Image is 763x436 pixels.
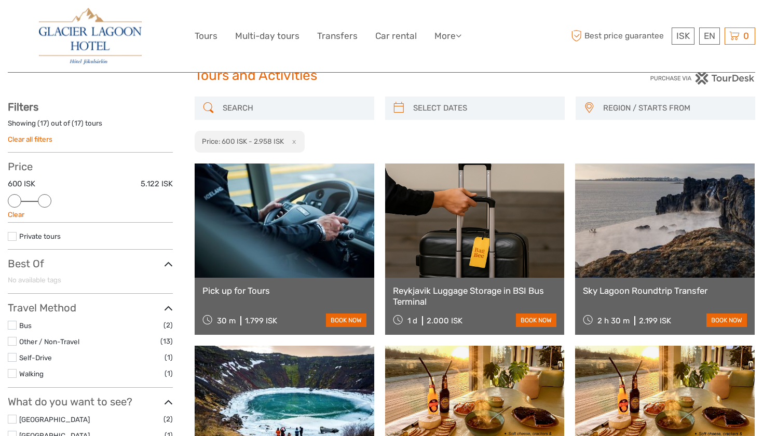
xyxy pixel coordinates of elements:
a: book now [326,314,366,327]
span: 0 [742,31,751,41]
span: 2 h 30 m [597,316,630,325]
a: Multi-day tours [235,29,299,44]
span: (2) [163,413,173,425]
label: 17 [74,118,81,128]
span: No available tags [8,276,61,284]
input: SELECT DATES [409,99,560,117]
a: Walking [19,370,44,378]
a: Reykjavik Luggage Storage in BSI Bus Terminal [393,285,557,307]
div: 2.199 ISK [639,316,671,325]
a: [GEOGRAPHIC_DATA] [19,415,90,424]
a: book now [706,314,747,327]
input: SEARCH [219,99,369,117]
img: PurchaseViaTourDesk.png [650,72,755,85]
a: Tours [195,29,217,44]
label: 600 ISK [8,179,35,189]
h1: Tours and Activities [195,67,568,84]
span: 1 d [407,316,417,325]
div: 2.000 ISK [427,316,462,325]
a: book now [516,314,556,327]
span: 30 m [217,316,236,325]
a: Car rental [375,29,417,44]
button: x [285,136,299,147]
span: (1) [165,367,173,379]
a: Transfers [317,29,358,44]
a: Private tours [19,232,61,240]
h3: Travel Method [8,302,173,314]
span: (1) [165,351,173,363]
span: Best price guarantee [568,28,669,45]
div: 1.799 ISK [245,316,277,325]
img: 2790-86ba44ba-e5e5-4a53-8ab7-28051417b7bc_logo_big.jpg [39,8,142,64]
label: 5.122 ISK [141,179,173,189]
div: Showing ( ) out of ( ) tours [8,118,173,134]
span: ISK [676,31,690,41]
a: Clear all filters [8,135,52,143]
label: 17 [40,118,47,128]
div: EN [699,28,720,45]
strong: Filters [8,101,38,113]
a: Pick up for Tours [202,285,366,296]
h3: What do you want to see? [8,396,173,408]
a: Other / Non-Travel [19,337,79,346]
a: Sky Lagoon Roundtrip Transfer [583,285,747,296]
h3: Best Of [8,257,173,270]
h2: Price: 600 ISK - 2.958 ISK [202,137,284,145]
button: REGION / STARTS FROM [598,100,750,117]
span: (13) [160,335,173,347]
a: More [434,29,461,44]
a: Bus [19,321,32,330]
div: Clear [8,210,173,220]
span: (2) [163,319,173,331]
a: Self-Drive [19,353,52,362]
h3: Price [8,160,173,173]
